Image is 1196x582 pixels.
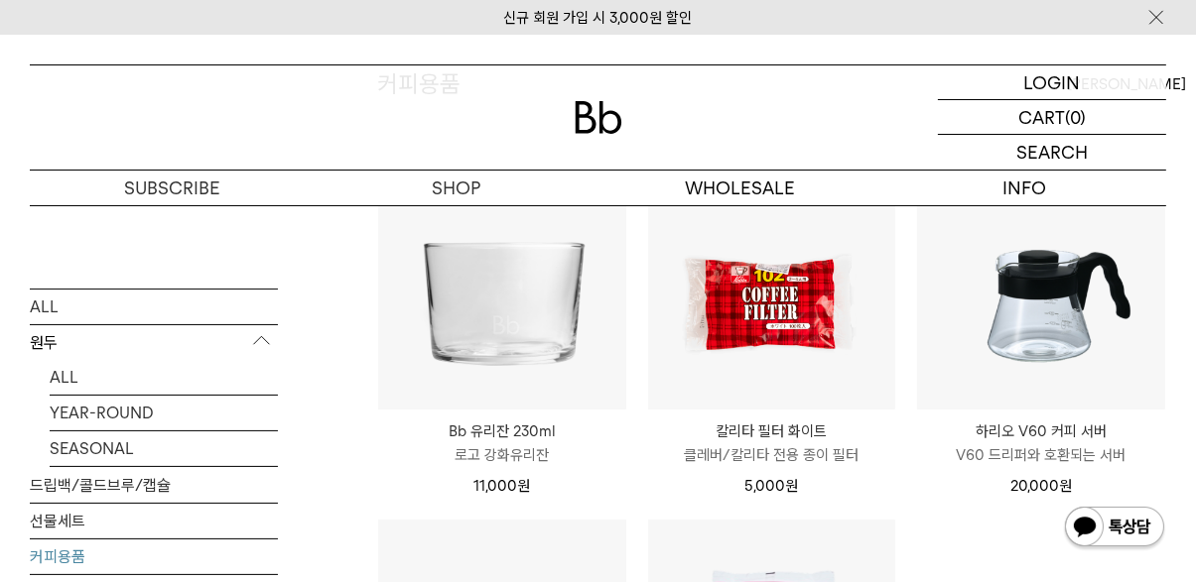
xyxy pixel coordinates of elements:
[575,101,622,134] img: 로고
[938,100,1166,135] a: CART (0)
[648,443,896,467] p: 클레버/칼리타 전용 종이 필터
[30,538,278,573] a: 커피용품
[917,419,1165,443] p: 하리오 V60 커피 서버
[938,65,1166,100] a: LOGIN
[50,395,278,429] a: YEAR-ROUND
[378,419,626,443] p: Bb 유리잔 230ml
[30,467,278,502] a: 드립백/콜드브루/캡슐
[30,503,278,537] a: 선물세트
[378,443,626,467] p: 로고 강화유리잔
[598,171,882,205] p: WHOLESALE
[1063,505,1166,552] img: 카카오톡 채널 1:1 채팅 버튼
[30,289,278,323] a: ALL
[917,163,1165,410] img: 하리오 V60 커피 서버
[517,477,530,495] span: 원
[1018,100,1065,134] p: CART
[1059,477,1072,495] span: 원
[917,419,1165,467] a: 하리오 V60 커피 서버 V60 드리퍼와 호환되는 서버
[785,477,798,495] span: 원
[1065,100,1086,134] p: (0)
[1024,65,1081,99] p: LOGIN
[30,171,314,205] a: SUBSCRIBE
[744,477,798,495] span: 5,000
[1016,135,1088,170] p: SEARCH
[1010,477,1072,495] span: 20,000
[30,324,278,360] p: 원두
[504,9,693,27] a: 신규 회원 가입 시 3,000원 할인
[314,171,598,205] a: SHOP
[917,443,1165,467] p: V60 드리퍼와 호환되는 서버
[882,171,1166,205] p: INFO
[378,163,626,410] img: Bb 유리잔 230ml
[648,419,896,443] p: 칼리타 필터 화이트
[648,419,896,467] a: 칼리타 필터 화이트 클레버/칼리타 전용 종이 필터
[50,430,278,465] a: SEASONAL
[473,477,530,495] span: 11,000
[50,359,278,394] a: ALL
[648,163,896,410] img: 칼리타 필터 화이트
[378,419,626,467] a: Bb 유리잔 230ml 로고 강화유리잔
